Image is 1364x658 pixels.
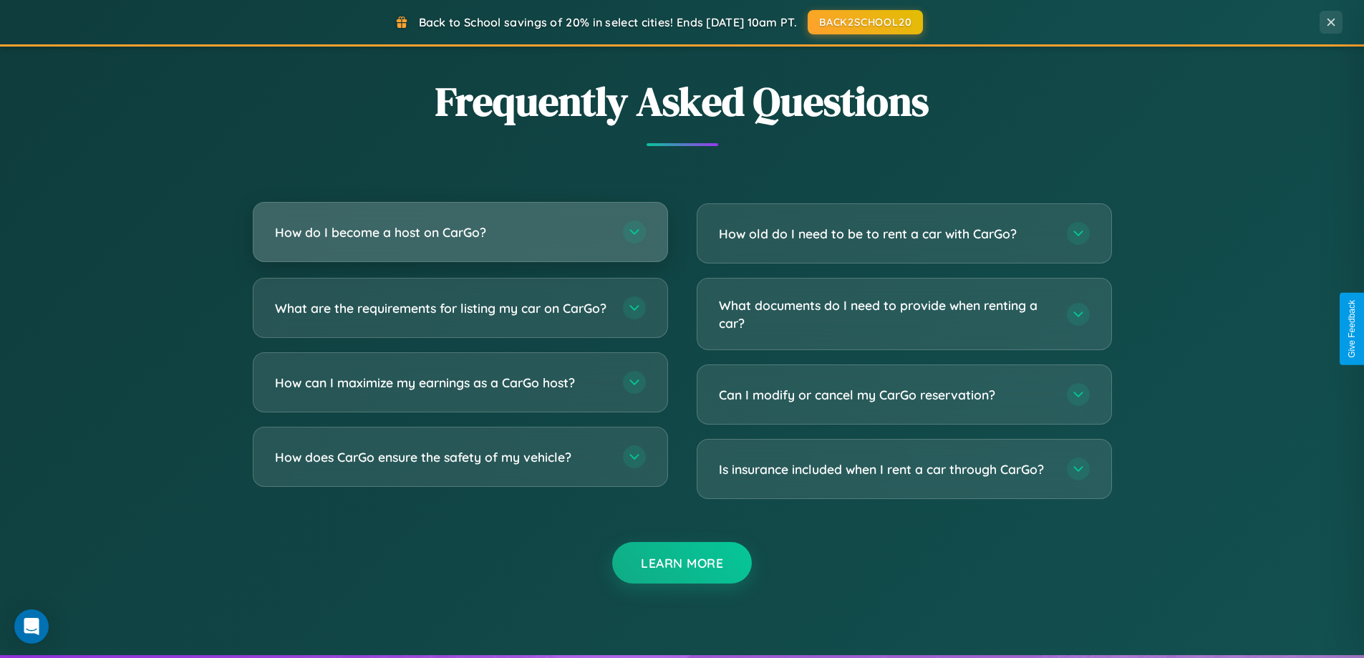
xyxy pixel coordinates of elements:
[719,460,1053,478] h3: Is insurance included when I rent a car through CarGo?
[275,299,609,317] h3: What are the requirements for listing my car on CarGo?
[275,448,609,466] h3: How does CarGo ensure the safety of my vehicle?
[1347,300,1357,358] div: Give Feedback
[14,609,49,644] div: Open Intercom Messenger
[808,10,923,34] button: BACK2SCHOOL20
[612,542,752,584] button: Learn More
[275,223,609,241] h3: How do I become a host on CarGo?
[419,15,797,29] span: Back to School savings of 20% in select cities! Ends [DATE] 10am PT.
[719,386,1053,404] h3: Can I modify or cancel my CarGo reservation?
[253,74,1112,129] h2: Frequently Asked Questions
[719,225,1053,243] h3: How old do I need to be to rent a car with CarGo?
[719,296,1053,332] h3: What documents do I need to provide when renting a car?
[275,374,609,392] h3: How can I maximize my earnings as a CarGo host?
